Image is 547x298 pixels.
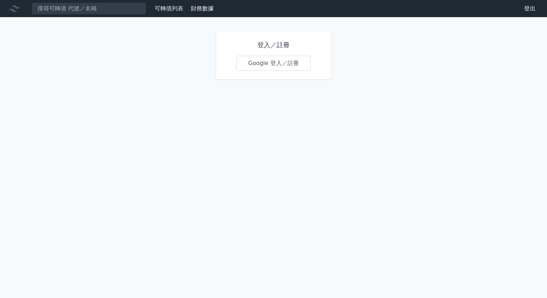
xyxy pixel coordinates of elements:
h1: 登入／註冊 [236,40,311,50]
a: 可轉債列表 [155,5,183,12]
a: 財務數據 [191,5,214,12]
a: Google 登入／註冊 [236,56,311,71]
a: 登出 [518,3,541,14]
input: 搜尋可轉債 代號／名稱 [32,3,146,15]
